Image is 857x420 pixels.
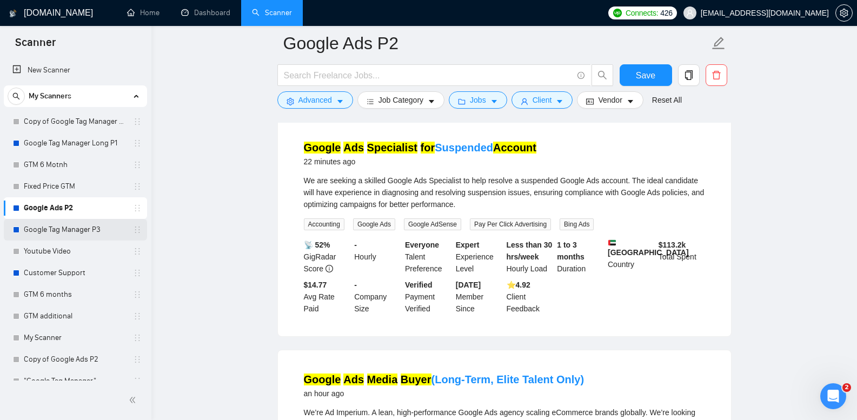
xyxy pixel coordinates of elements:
[608,239,689,257] b: [GEOGRAPHIC_DATA]
[4,59,147,81] li: New Scanner
[493,142,536,154] mark: Account
[8,92,24,100] span: search
[353,218,395,230] span: Google Ads
[378,94,423,106] span: Job Category
[454,239,504,275] div: Experience Level
[656,239,707,275] div: Total Spent
[449,91,507,109] button: folderJobscaret-down
[504,239,555,275] div: Hourly Load
[405,281,433,289] b: Verified
[302,239,353,275] div: GigRadar Score
[133,225,142,234] span: holder
[133,269,142,277] span: holder
[352,279,403,315] div: Company Size
[252,8,292,17] a: searchScanner
[24,111,127,132] a: Copy of Google Tag Manager Long P1
[336,97,344,105] span: caret-down
[24,305,127,327] a: GTM additional
[456,281,481,289] b: [DATE]
[421,142,435,154] mark: for
[577,91,643,109] button: idcardVendorcaret-down
[842,383,851,392] span: 2
[304,142,537,154] a: Google Ads Specialist forSuspendedAccount
[404,218,461,230] span: Google AdSense
[133,355,142,364] span: holder
[304,155,537,168] div: 22 minutes ago
[577,72,584,79] span: info-circle
[456,241,480,249] b: Expert
[627,97,634,105] span: caret-down
[458,97,466,105] span: folder
[556,97,563,105] span: caret-down
[354,281,357,289] b: -
[706,70,727,80] span: delete
[298,94,332,106] span: Advanced
[367,374,398,385] mark: Media
[133,139,142,148] span: holder
[533,94,552,106] span: Client
[352,239,403,275] div: Hourly
[606,239,656,275] div: Country
[24,284,127,305] a: GTM 6 months
[613,9,622,17] img: upwork-logo.png
[24,349,127,370] a: Copy of Google Ads P2
[29,85,71,107] span: My Scanners
[403,279,454,315] div: Payment Verified
[470,94,486,106] span: Jobs
[8,88,25,105] button: search
[304,374,341,385] mark: Google
[521,97,528,105] span: user
[403,239,454,275] div: Talent Preference
[367,97,374,105] span: bars
[835,4,853,22] button: setting
[557,241,584,261] b: 1 to 3 months
[24,219,127,241] a: Google Tag Manager P3
[343,374,364,385] mark: Ads
[304,387,584,400] div: an hour ago
[836,9,852,17] span: setting
[659,241,686,249] b: $ 113.2k
[490,97,498,105] span: caret-down
[304,281,327,289] b: $14.77
[592,64,613,86] button: search
[626,7,658,19] span: Connects:
[592,70,613,80] span: search
[620,64,672,86] button: Save
[636,69,655,82] span: Save
[24,132,127,154] a: Google Tag Manager Long P1
[133,290,142,299] span: holder
[428,97,435,105] span: caret-down
[133,312,142,321] span: holder
[652,94,682,106] a: Reset All
[367,142,417,154] mark: Specialist
[24,327,127,349] a: My Scanner
[304,142,341,154] mark: Google
[304,374,584,385] a: Google Ads Media Buyer(Long-Term, Elite Talent Only)
[660,7,672,19] span: 426
[127,8,160,17] a: homeHome
[679,70,699,80] span: copy
[706,64,727,86] button: delete
[133,204,142,212] span: holder
[608,239,616,246] img: 🇦🇪
[24,262,127,284] a: Customer Support
[133,247,142,256] span: holder
[133,117,142,126] span: holder
[325,265,333,272] span: info-circle
[454,279,504,315] div: Member Since
[133,182,142,191] span: holder
[24,154,127,176] a: GTM 6 Motnh
[560,218,594,230] span: Bing Ads
[835,9,853,17] a: setting
[507,281,530,289] b: ⭐️ 4.92
[129,395,139,405] span: double-left
[287,97,294,105] span: setting
[6,35,64,57] span: Scanner
[820,383,846,409] iframe: Intercom live chat
[555,239,606,275] div: Duration
[133,161,142,169] span: holder
[283,30,709,57] input: Scanner name...
[24,197,127,219] a: Google Ads P2
[133,377,142,385] span: holder
[24,370,127,392] a: "Google Tag Manager"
